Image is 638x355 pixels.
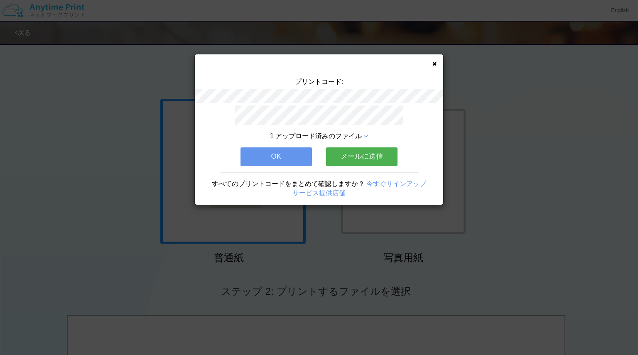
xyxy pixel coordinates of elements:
span: すべてのプリントコードをまとめて確認しますか？ [212,180,365,187]
a: サービス提供店舗 [292,189,346,196]
button: メールに送信 [326,147,398,166]
button: OK [240,147,312,166]
a: 今すぐサインアップ [366,180,426,187]
span: 1 アップロード済みのファイル [270,132,362,140]
span: プリントコード: [295,78,343,85]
